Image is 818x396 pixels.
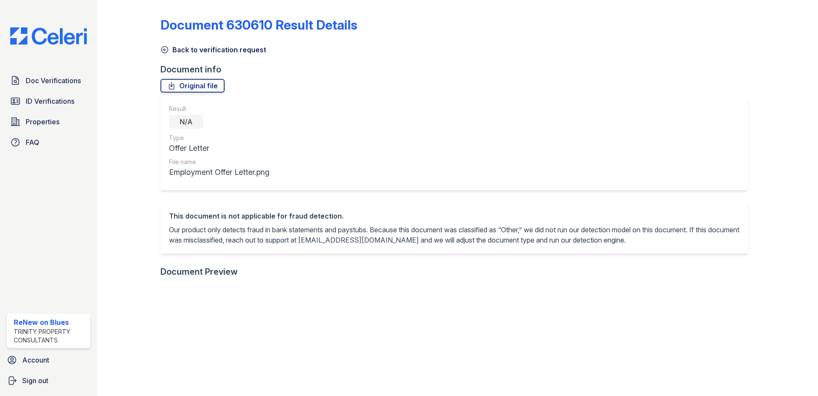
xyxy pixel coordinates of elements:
a: Account [3,351,94,369]
a: Document 630610 Result Details [160,17,357,33]
a: ID Verifications [7,93,90,110]
a: Doc Verifications [7,72,90,89]
div: This document is not applicable for fraud detection. [169,211,739,221]
a: Back to verification request [160,45,266,55]
img: CE_Logo_Blue-a8612792a0a2168367f1c8372b55b34899dd931a85d93a1a3d3e32e68fde9ad4.png [3,27,94,45]
div: Document info [160,63,755,75]
a: Original file [160,79,225,93]
div: ReNew on Blues [14,317,87,327]
p: Our product only detects fraud in bank statements and paystubs. Because this document was classif... [169,225,739,245]
div: Offer Letter [169,142,270,154]
a: Properties [7,113,90,130]
a: Sign out [3,372,94,389]
div: Document Preview [160,266,238,278]
iframe: chat widget [782,362,809,387]
div: N/A [169,115,203,129]
span: Properties [26,117,59,127]
div: Trinity Property Consultants [14,327,87,345]
span: ID Verifications [26,96,74,106]
span: FAQ [26,137,39,147]
div: Result [169,105,270,113]
div: Employment Offer Letter.png [169,166,270,178]
div: File name [169,158,270,166]
div: Type [169,134,270,142]
span: Account [22,355,49,365]
span: Doc Verifications [26,75,81,86]
span: Sign out [22,375,48,386]
a: FAQ [7,134,90,151]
